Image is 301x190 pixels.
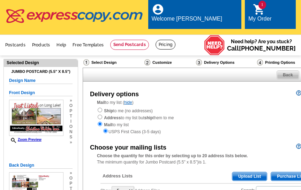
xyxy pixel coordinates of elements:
div: Choose your mailing lists [90,143,166,152]
span: » [69,170,73,176]
strong: Mail [104,122,112,127]
a: Help [57,43,66,47]
div: Selected Design [4,59,78,66]
span: p [69,108,73,114]
img: Delivery Options [196,59,202,66]
span: p [69,181,73,186]
a: [PHONE_NUMBER] [239,45,296,52]
img: small-thumb.jpg [9,100,63,136]
a: Zoom Preview [9,138,42,142]
div: Customize [144,59,195,66]
span: Back [277,71,299,79]
span: » [69,98,73,103]
strong: Choose the quantity for this order by selecting up to 20 address lists below. [97,153,248,158]
a: Free Templates [73,43,104,47]
i: shopping_cart [253,3,265,16]
div: Welcome [PERSON_NAME] [152,16,222,25]
h4: Jumbo Postcard (5.5" x 8.5") [9,69,73,74]
a: Products [32,43,50,47]
strong: Ship [104,108,113,113]
div: My Order [248,16,272,25]
h5: Back Design [9,162,73,169]
span: n [69,129,73,135]
i: account_circle [152,3,164,16]
h5: Design Name [9,77,73,84]
span: o [69,124,73,129]
span: » [69,140,73,145]
h5: Front Design [9,90,73,96]
a: Postcards [5,43,25,47]
span: 1 [258,1,266,9]
span: s [69,135,73,140]
strong: Address [104,115,121,120]
a: 1 shopping_cart My Order [248,8,272,23]
span: t [69,114,73,119]
span: i [69,119,73,124]
a: Back [277,70,299,79]
div: Delivery Options [195,59,256,68]
span: o [69,176,73,181]
img: help [204,35,225,55]
span: Address Lists [103,173,133,179]
img: Select Design [83,59,89,66]
strong: ship [144,115,153,120]
a: hide [124,100,132,105]
img: Customize [144,59,150,66]
span: Call [227,45,296,52]
div: Select Design [83,59,144,68]
span: Upload List [232,172,267,181]
img: Printing Options & Summary [257,59,263,66]
span: o [69,103,73,108]
div: Delivery options [90,90,139,99]
strong: Mail [97,100,105,105]
span: Need help? Are you stuck? [227,38,296,52]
